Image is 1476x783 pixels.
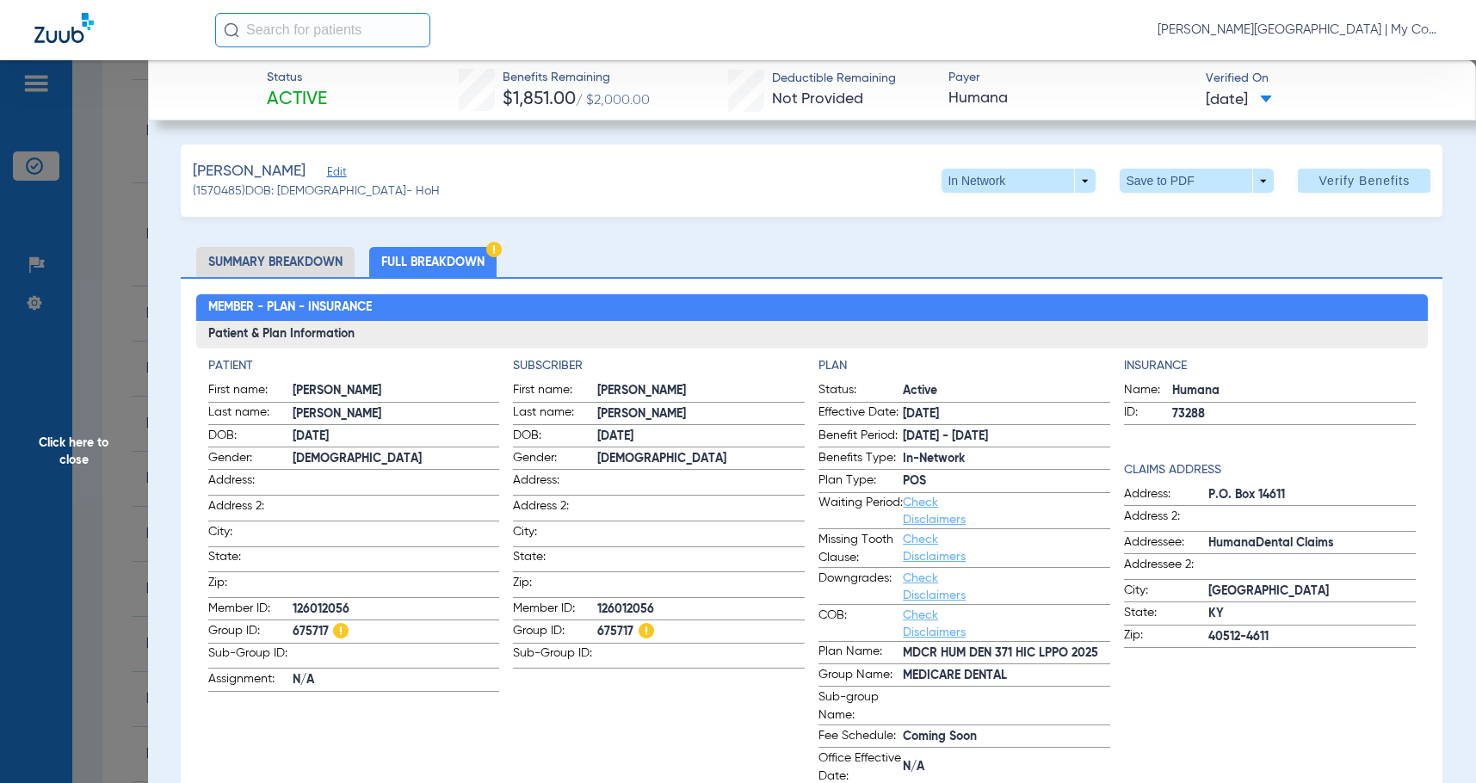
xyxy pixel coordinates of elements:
span: [PERSON_NAME] [293,405,500,423]
span: First name: [208,381,293,402]
img: Search Icon [224,22,239,38]
span: In-Network [903,450,1110,468]
span: (1570485) DOB: [DEMOGRAPHIC_DATA] - HoH [193,182,440,200]
a: Check Disclaimers [903,496,966,526]
span: [PERSON_NAME] [193,161,306,182]
span: Fee Schedule: [818,727,903,748]
span: [DEMOGRAPHIC_DATA] [597,450,805,468]
span: Status: [818,381,903,402]
span: Addressee: [1124,533,1208,554]
span: Assignment: [208,670,293,691]
span: Member ID: [513,600,597,620]
span: Last name: [208,404,293,424]
span: KY [1208,605,1416,623]
span: Humana [948,88,1191,109]
span: 40512-4611 [1208,628,1416,646]
h4: Claims Address [1124,461,1416,479]
span: State: [513,548,597,571]
span: MDCR HUM DEN 371 HIC LPPO 2025 [903,644,1110,663]
span: State: [208,548,293,571]
span: Sub-Group ID: [513,644,597,668]
span: N/A [293,671,500,689]
span: 675717 [597,623,805,641]
li: Full Breakdown [369,247,497,277]
h4: Patient [208,357,500,375]
button: In Network [942,169,1096,193]
span: Member ID: [208,600,293,620]
img: Hazard [639,623,654,638]
span: Benefit Period: [818,427,903,447]
h4: Plan [818,357,1110,375]
span: [DEMOGRAPHIC_DATA] [293,450,500,468]
span: Humana [1172,382,1416,400]
span: / $2,000.00 [576,94,650,108]
span: Active [267,88,327,112]
span: Gender: [513,449,597,470]
span: City: [208,523,293,546]
span: [DATE] [903,405,1110,423]
span: $1,851.00 [503,90,576,108]
img: Zuub Logo [34,13,94,43]
a: Check Disclaimers [903,533,966,563]
span: Coming Soon [903,728,1110,746]
span: ID: [1124,404,1172,424]
span: Sub-group Name: [818,688,903,724]
span: Deductible Remaining [772,70,896,88]
span: [DATE] [293,428,500,446]
span: COB: [818,607,903,641]
h3: Patient & Plan Information [196,321,1428,348]
span: Verify Benefits [1319,174,1410,188]
span: City: [1124,582,1208,602]
li: Summary Breakdown [196,247,355,277]
span: Name: [1124,381,1172,402]
span: [GEOGRAPHIC_DATA] [1208,583,1416,601]
span: Last name: [513,404,597,424]
span: Address: [513,472,597,495]
span: Effective Date: [818,404,903,424]
h4: Insurance [1124,357,1416,375]
button: Save to PDF [1120,169,1274,193]
span: POS [903,472,1110,490]
span: Plan Name: [818,643,903,663]
a: Check Disclaimers [903,609,966,638]
span: Zip: [1124,626,1208,647]
span: [PERSON_NAME][GEOGRAPHIC_DATA] | My Community Dental Centers [1158,22,1442,39]
span: Address: [208,472,293,495]
span: [PERSON_NAME] [597,382,805,400]
span: Verified On [1206,70,1448,88]
span: HumanaDental Claims [1208,534,1416,552]
span: N/A [903,758,1110,776]
input: Search for patients [215,13,430,47]
span: Group ID: [208,622,293,643]
span: Sub-Group ID: [208,644,293,668]
span: Waiting Period: [818,494,903,528]
span: MEDICARE DENTAL [903,667,1110,685]
span: [DATE] - [DATE] [903,428,1110,446]
span: Missing Tooth Clause: [818,531,903,567]
span: State: [1124,604,1208,625]
span: Benefits Type: [818,449,903,470]
span: Address 2: [1124,508,1208,531]
span: Zip: [513,574,597,597]
span: Downgrades: [818,570,903,604]
span: Address: [1124,485,1208,506]
span: DOB: [513,427,597,447]
span: Group Name: [818,666,903,687]
span: Not Provided [772,91,863,107]
span: Active [903,382,1110,400]
span: Gender: [208,449,293,470]
span: P.O. Box 14611 [1208,486,1416,504]
span: First name: [513,381,597,402]
span: [DATE] [597,428,805,446]
span: 126012056 [597,601,805,619]
h2: Member - Plan - Insurance [196,294,1428,322]
span: Addressee 2: [1124,556,1208,579]
span: Group ID: [513,622,597,643]
span: Payer [948,69,1191,87]
span: Status [267,69,327,87]
span: [DATE] [1206,89,1272,111]
h4: Subscriber [513,357,805,375]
